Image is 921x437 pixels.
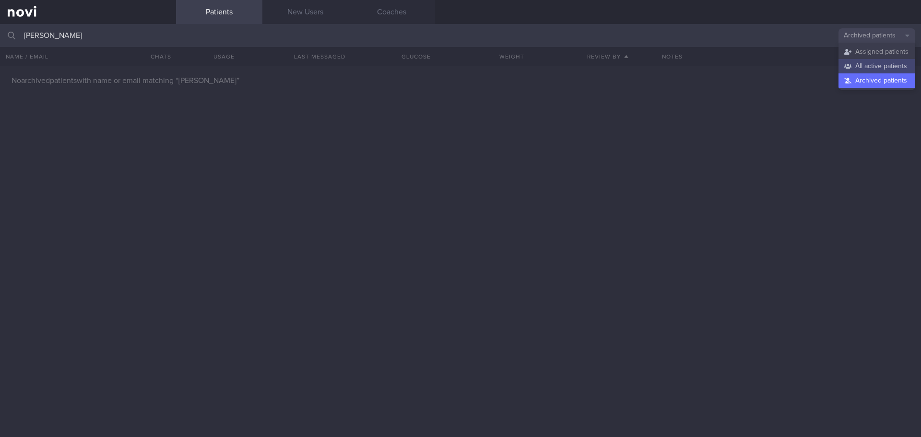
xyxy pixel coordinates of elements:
[272,47,368,66] button: Last Messaged
[656,47,921,66] div: Notes
[560,47,656,66] button: Review By
[176,47,272,66] div: Usage
[838,59,915,73] button: All active patients
[838,45,915,59] button: Assigned patients
[464,47,560,66] button: Weight
[138,47,176,66] button: Chats
[838,73,915,88] button: Archived patients
[368,47,464,66] button: Glucose
[838,28,915,43] button: Archived patients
